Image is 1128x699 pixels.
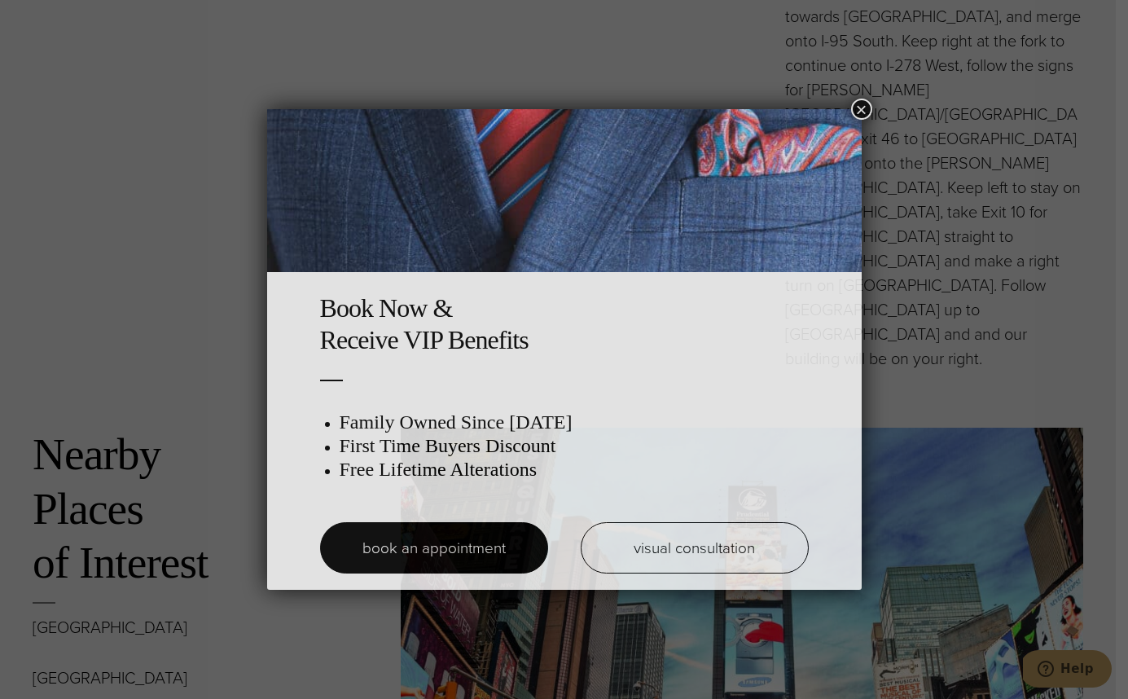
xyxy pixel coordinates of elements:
[851,99,872,120] button: Close
[581,522,809,574] a: visual consultation
[320,292,809,355] h2: Book Now & Receive VIP Benefits
[37,11,71,26] span: Help
[340,458,809,481] h3: Free Lifetime Alterations
[340,411,809,434] h3: Family Owned Since [DATE]
[320,522,548,574] a: book an appointment
[340,434,809,458] h3: First Time Buyers Discount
